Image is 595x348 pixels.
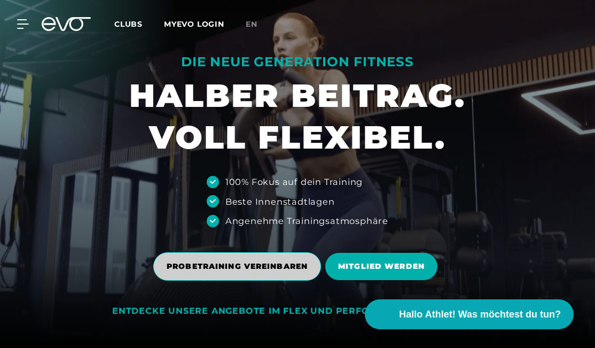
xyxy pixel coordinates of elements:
[153,244,325,289] a: PROBETRAINING VEREINBAREN
[164,19,224,29] a: MYEVO LOGIN
[225,175,363,188] div: 100% Fokus auf dein Training
[114,19,143,29] span: Clubs
[338,261,425,272] span: MITGLIED WERDEN
[225,214,388,227] div: Angenehme Trainingsatmosphäre
[399,307,561,322] span: Hallo Athlet! Was möchtest du tun?
[167,261,308,272] span: PROBETRAINING VEREINBAREN
[114,19,164,29] a: Clubs
[129,75,466,158] h1: HALBER BEITRAG. VOLL FLEXIBEL.
[225,195,335,208] div: Beste Innenstadtlagen
[325,245,442,288] a: MITGLIED WERDEN
[246,18,270,30] a: en
[112,306,483,317] div: ENTDECKE UNSERE ANGEBOTE IM FLEX UND PERFORMER [PERSON_NAME]
[129,53,466,71] div: DIE NEUE GENERATION FITNESS
[246,19,257,29] span: en
[365,299,574,329] button: Hallo Athlet! Was möchtest du tun?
